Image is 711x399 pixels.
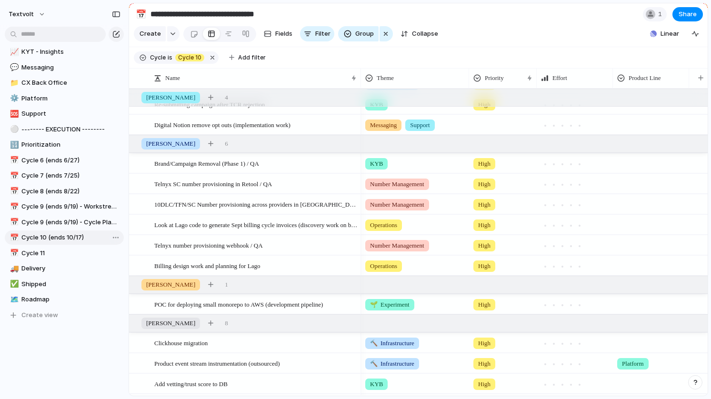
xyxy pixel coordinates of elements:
a: 📅Cycle 9 (ends 9/19) - Cycle Planning [5,215,124,229]
button: is [166,52,174,63]
span: Cycle 9 (ends 9/19) - Cycle Planning [21,218,120,227]
span: [PERSON_NAME] [146,139,195,149]
div: 📅 [10,201,17,212]
a: 📅Cycle 8 (ends 8/22) [5,184,124,199]
div: 📅 [10,170,17,181]
button: Share [672,7,703,21]
span: Linear [661,29,679,39]
span: 1 [225,280,228,289]
span: Look at Lago code to generate Sept billing cycle invoices (discovery work on billing) [154,219,358,230]
span: Billing design work and planning for Lago [154,260,260,271]
span: High [478,180,491,189]
span: High [478,241,491,250]
span: Product Line [629,73,661,83]
span: Collapse [412,29,438,39]
span: Cycle 10 (ends 10/17) [21,233,120,242]
span: Roadmap [21,295,120,304]
span: Number Management [370,180,424,189]
button: 📁 [9,78,18,88]
div: 💬 [10,62,17,73]
span: [PERSON_NAME] [146,280,195,289]
span: Filter [315,29,330,39]
span: Cycle 6 (ends 6/27) [21,156,120,165]
div: 📅 [10,217,17,228]
button: 📈 [9,47,18,57]
span: Prioritization [21,140,120,150]
a: 📈KYT - Insights [5,45,124,59]
span: Group [355,29,374,39]
span: Theme [377,73,394,83]
span: Cycle 11 [21,249,120,258]
span: 8 [225,319,228,328]
span: Fields [275,29,292,39]
button: Filter [300,26,334,41]
span: KYB [370,159,383,169]
span: Cycle 10 [178,53,201,62]
span: Share [679,10,697,19]
span: KYB [370,379,383,389]
div: 📅 [136,8,146,20]
span: 1 [658,10,665,19]
span: Brand/Campaign Removal (Phase 1) / QA [154,158,259,169]
div: 🚚 [10,263,17,274]
span: [PERSON_NAME] [146,319,195,328]
div: ⚙️Platform [5,91,124,106]
span: POC for deploying small monorepo to AWS (development pipeline) [154,299,323,309]
span: 🌱 [370,301,378,308]
span: Cycle 9 (ends 9/19) - Workstreams [21,202,120,211]
a: ✅Shipped [5,277,124,291]
span: Messaging [21,63,120,72]
button: Cycle 10 [173,52,206,63]
button: textvolt [4,7,50,22]
span: Add vetting/trust score to DB [154,378,228,389]
a: ⚪-------- EXECUTION -------- [5,122,124,137]
a: 📅Cycle 6 (ends 6/27) [5,153,124,168]
div: 🗺️ [10,294,17,305]
span: Number Management [370,241,424,250]
a: 📅Cycle 9 (ends 9/19) - Workstreams [5,199,124,214]
span: High [478,300,491,309]
span: Operations [370,220,397,230]
div: 📅 [10,232,17,243]
a: 🆘Support [5,107,124,121]
button: ✅ [9,279,18,289]
span: Operations [370,261,397,271]
button: 📅 [9,171,18,180]
div: 📅 [10,248,17,259]
div: 📈 [10,47,17,58]
button: Fields [260,26,296,41]
span: High [478,159,491,169]
span: 6 [225,139,228,149]
span: [PERSON_NAME] [146,93,195,102]
span: Digital Notion remove opt outs (implementation work) [154,119,290,130]
span: Shipped [21,279,120,289]
span: -------- EXECUTION -------- [21,125,120,134]
button: 📅 [9,187,18,196]
span: Cycle [150,53,166,62]
button: Group [338,26,379,41]
span: Name [165,73,180,83]
a: 📅Cycle 10 (ends 10/17) [5,230,124,245]
a: 📅Cycle 11 [5,246,124,260]
span: Number Management [370,200,424,209]
span: Create [140,29,161,39]
span: textvolt [9,10,34,19]
span: Support [21,109,120,119]
div: 💬Messaging [5,60,124,75]
button: 📅 [9,233,18,242]
button: Create view [5,308,124,322]
div: 📁 [10,78,17,89]
span: Create view [21,310,58,320]
button: 📅 [9,156,18,165]
button: Create [134,26,166,41]
button: 📅 [133,7,149,22]
button: 🆘 [9,109,18,119]
a: 📁CX Back Office [5,76,124,90]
